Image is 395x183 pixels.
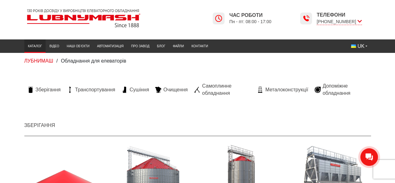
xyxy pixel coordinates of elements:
span: Обладнання для елеваторів [61,58,126,64]
a: Контакти [188,41,212,51]
img: Українська [351,44,356,48]
span: Час роботи [229,12,271,19]
a: Відео [46,41,63,51]
img: Lubnymash time icon [302,15,310,22]
span: Транспортування [75,86,115,93]
a: Металоконструкції [254,86,311,93]
a: Допоміжне обладнання [311,83,371,97]
a: ЛУБНИМАШ [24,58,53,64]
a: Автоматизація [93,41,127,51]
img: Lubnymash time icon [215,15,222,22]
span: [PHONE_NUMBER] [317,18,362,25]
a: Очищення [152,86,191,93]
span: Очищення [163,86,188,93]
a: Наші об’єкти [63,41,93,51]
a: Зберігання [24,123,55,128]
a: Зберігання [24,86,64,93]
button: UK [347,41,371,52]
a: Самоплинне обладнання [191,83,254,97]
a: Сушіння [118,86,152,93]
span: Пн - пт: 08:00 - 17:00 [229,19,271,25]
span: Металоконструкції [265,86,308,93]
a: Транспортування [64,86,118,93]
a: Файли [169,41,188,51]
span: Самоплинне обладнання [202,83,251,97]
a: Блог [153,41,169,51]
span: Допоміжне обладнання [323,83,368,97]
span: Телефони [317,12,362,18]
span: / [56,58,57,64]
a: Про завод [127,41,153,51]
span: Сушіння [130,86,149,93]
span: Зберігання [36,86,61,93]
span: UK [358,43,364,50]
img: Lubnymash [24,7,143,30]
a: Каталог [24,41,46,51]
